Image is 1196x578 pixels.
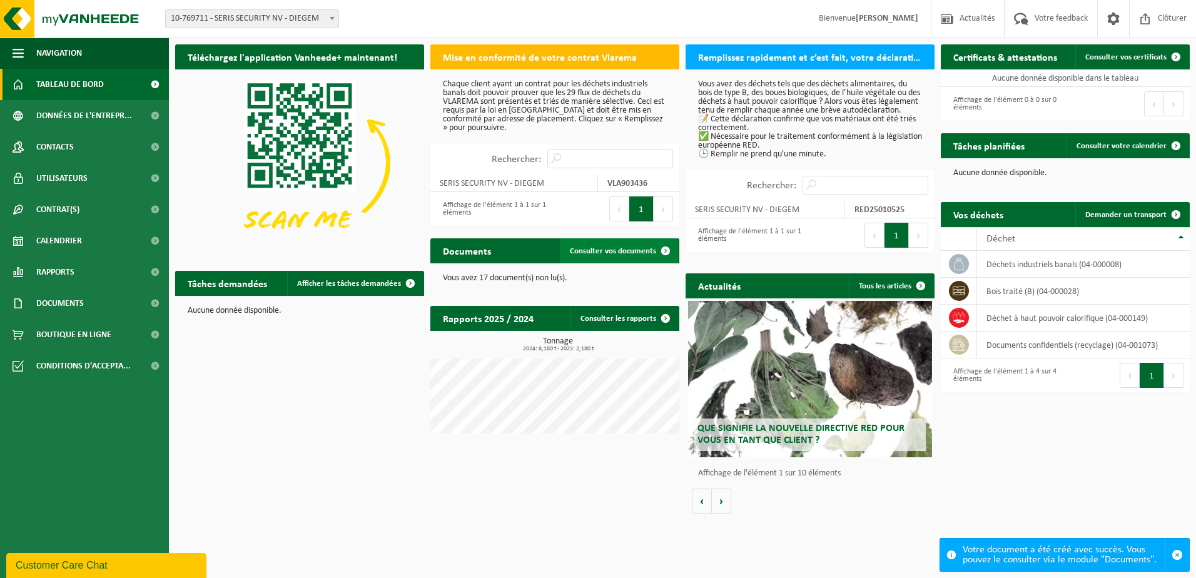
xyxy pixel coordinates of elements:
[36,38,82,69] span: Navigation
[1085,53,1167,61] span: Consulter vos certificats
[947,90,1059,118] div: Affichage de l'élément 0 à 0 sur 0 éléments
[977,305,1190,332] td: déchet à haut pouvoir calorifique (04-000149)
[607,179,647,188] strong: VLA903436
[909,223,928,248] button: Next
[36,100,132,131] span: Données de l'entrepr...
[654,196,673,221] button: Next
[175,69,424,256] img: Download de VHEPlus App
[175,271,280,295] h2: Tâches demandées
[560,238,678,263] a: Consulter vos documents
[1075,202,1188,227] a: Demander un transport
[697,423,905,445] span: Que signifie la nouvelle directive RED pour vous en tant que client ?
[36,69,104,100] span: Tableau de bord
[963,539,1165,571] div: Votre document a été créé avec succès. Vous pouvez le consulter via le module "Documents".
[629,196,654,221] button: 1
[747,181,796,191] label: Rechercher:
[941,44,1070,69] h2: Certificats & attestations
[947,362,1059,389] div: Affichage de l'élément 1 à 4 sur 4 éléments
[854,205,905,215] strong: RED25010525
[430,306,546,330] h2: Rapports 2025 / 2024
[430,44,649,69] h2: Mise en conformité de votre contrat Vlarema
[1164,91,1183,116] button: Next
[570,247,656,255] span: Consulter vos documents
[570,306,678,331] a: Consulter les rapports
[175,44,410,69] h2: Téléchargez l'application Vanheede+ maintenant!
[698,80,922,159] p: Vous avez des déchets tels que des déchets alimentaires, du bois de type B, des boues biologiques...
[884,223,909,248] button: 1
[297,280,401,288] span: Afficher les tâches demandées
[849,273,933,298] a: Tous les articles
[430,238,504,263] h2: Documents
[856,14,918,23] strong: [PERSON_NAME]
[437,337,679,352] h3: Tonnage
[941,69,1190,87] td: Aucune donnée disponible dans le tableau
[437,346,679,352] span: 2024: 8,180 t - 2025: 2,180 t
[977,251,1190,278] td: déchets industriels banals (04-000008)
[36,288,84,319] span: Documents
[941,133,1037,158] h2: Tâches planifiées
[188,307,412,315] p: Aucune donnée disponible.
[692,221,804,249] div: Affichage de l'élément 1 à 1 sur 1 éléments
[1164,363,1183,388] button: Next
[986,234,1015,244] span: Déchet
[686,44,935,69] h2: Remplissez rapidement et c’est fait, votre déclaration RED pour 2025
[1144,91,1164,116] button: Previous
[864,223,884,248] button: Previous
[712,489,731,514] button: Volgende
[977,332,1190,358] td: documents confidentiels (recyclage) (04-001073)
[36,319,111,350] span: Boutique en ligne
[287,271,423,296] a: Afficher les tâches demandées
[688,301,932,457] a: Que signifie la nouvelle directive RED pour vous en tant que client ?
[443,274,667,283] p: Vous avez 17 document(s) non lu(s).
[686,201,845,218] td: SERIS SECURITY NV - DIEGEM
[492,155,541,165] label: Rechercher:
[1067,133,1188,158] a: Consulter votre calendrier
[36,131,74,163] span: Contacts
[1077,142,1167,150] span: Consulter votre calendrier
[609,196,629,221] button: Previous
[1140,363,1164,388] button: 1
[165,9,339,28] span: 10-769711 - SERIS SECURITY NV - DIEGEM
[692,489,712,514] button: Vorige
[1085,211,1167,219] span: Demander un transport
[1120,363,1140,388] button: Previous
[443,80,667,133] p: Chaque client ayant un contrat pour les déchets industriels banals doit pouvoir prouver que les 2...
[698,469,928,478] p: Affichage de l'élément 1 sur 10 éléments
[6,550,209,578] iframe: chat widget
[1075,44,1188,69] a: Consulter vos certificats
[36,194,79,225] span: Contrat(s)
[686,273,753,298] h2: Actualités
[977,278,1190,305] td: bois traité (B) (04-000028)
[437,195,549,223] div: Affichage de l'élément 1 à 1 sur 1 éléments
[36,256,74,288] span: Rapports
[430,175,598,192] td: SERIS SECURITY NV - DIEGEM
[166,10,338,28] span: 10-769711 - SERIS SECURITY NV - DIEGEM
[36,163,88,194] span: Utilisateurs
[36,350,131,382] span: Conditions d'accepta...
[953,169,1177,178] p: Aucune donnée disponible.
[36,225,82,256] span: Calendrier
[941,202,1016,226] h2: Vos déchets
